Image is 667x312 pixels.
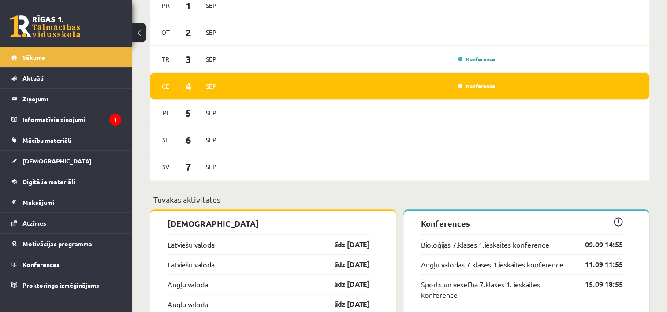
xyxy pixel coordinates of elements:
[11,171,121,192] a: Digitālie materiāli
[175,160,202,174] span: 7
[22,136,71,144] span: Mācību materiāli
[10,15,80,37] a: Rīgas 1. Tālmācības vidusskola
[168,299,208,309] a: Angļu valoda
[421,239,549,250] a: Bioloģijas 7.klases 1.ieskaites konference
[22,219,46,227] span: Atzīmes
[202,133,220,147] span: Sep
[175,25,202,40] span: 2
[175,133,202,147] span: 6
[458,82,495,89] a: Konference
[202,26,220,39] span: Sep
[168,239,215,250] a: Latviešu valoda
[22,178,75,186] span: Digitālie materiāli
[11,47,121,67] a: Sākums
[22,260,60,268] span: Konferences
[153,193,646,205] p: Tuvākās aktivitātes
[157,52,175,66] span: Tr
[22,89,121,109] legend: Ziņojumi
[11,192,121,212] a: Maksājumi
[319,299,370,309] a: līdz [DATE]
[157,133,175,147] span: Se
[572,259,623,270] a: 11.09 11:55
[11,234,121,254] a: Motivācijas programma
[22,192,121,212] legend: Maksājumi
[319,239,370,250] a: līdz [DATE]
[421,279,572,300] a: Sports un veselība 7.klases 1. ieskaites konference
[458,56,495,63] a: Konference
[11,275,121,295] a: Proktoringa izmēģinājums
[22,281,99,289] span: Proktoringa izmēģinājums
[175,106,202,120] span: 5
[22,74,44,82] span: Aktuāli
[11,130,121,150] a: Mācību materiāli
[202,79,220,93] span: Sep
[22,109,121,130] legend: Informatīvie ziņojumi
[202,106,220,120] span: Sep
[157,106,175,120] span: Pi
[168,217,370,229] p: [DEMOGRAPHIC_DATA]
[175,52,202,67] span: 3
[11,254,121,275] a: Konferences
[421,259,563,270] a: Angļu valodas 7.klases 1.ieskaites konference
[319,259,370,270] a: līdz [DATE]
[572,279,623,290] a: 15.09 18:55
[11,109,121,130] a: Informatīvie ziņojumi1
[11,151,121,171] a: [DEMOGRAPHIC_DATA]
[109,114,121,126] i: 1
[202,160,220,174] span: Sep
[421,217,623,229] p: Konferences
[22,240,92,248] span: Motivācijas programma
[157,160,175,174] span: Sv
[168,259,215,270] a: Latviešu valoda
[11,89,121,109] a: Ziņojumi
[157,26,175,39] span: Ot
[572,239,623,250] a: 09.09 14:55
[11,213,121,233] a: Atzīmes
[175,79,202,93] span: 4
[22,53,45,61] span: Sākums
[11,68,121,88] a: Aktuāli
[157,79,175,93] span: Ce
[22,157,92,165] span: [DEMOGRAPHIC_DATA]
[168,279,208,290] a: Angļu valoda
[202,52,220,66] span: Sep
[319,279,370,290] a: līdz [DATE]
